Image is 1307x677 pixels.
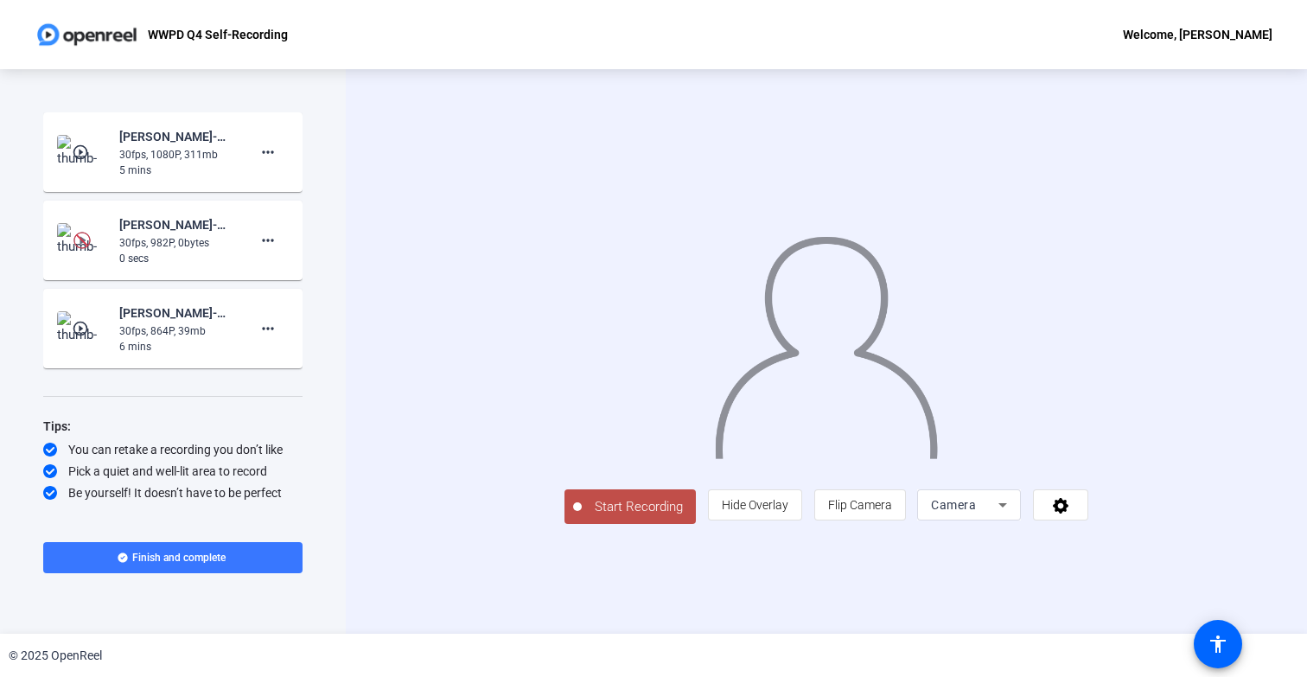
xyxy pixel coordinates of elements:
div: 30fps, 1080P, 311mb [119,147,235,163]
button: Hide Overlay [708,489,802,521]
div: Welcome, [PERSON_NAME] [1123,24,1272,45]
span: Camera [931,498,976,512]
div: You can retake a recording you don’t like [43,441,303,458]
div: Tips: [43,416,303,437]
div: Pick a quiet and well-lit area to record [43,463,303,480]
p: WWPD Q4 Self-Recording [148,24,288,45]
span: Finish and complete [132,551,226,565]
mat-icon: more_horiz [258,142,278,163]
img: thumb-nail [57,135,108,169]
img: thumb-nail [57,311,108,346]
img: Preview is unavailable [73,232,91,249]
button: Finish and complete [43,542,303,573]
div: Be yourself! It doesn’t have to be perfect [43,484,303,501]
mat-icon: play_circle_outline [72,320,92,337]
mat-icon: play_circle_outline [72,144,92,161]
img: thumb-nail [57,223,108,258]
div: 30fps, 864P, 39mb [119,323,235,339]
button: Flip Camera [814,489,906,521]
div: © 2025 OpenReel [9,647,102,665]
div: 0 secs [119,251,235,266]
button: Start Recording [564,489,696,524]
span: Hide Overlay [722,498,788,512]
mat-icon: more_horiz [258,318,278,339]
mat-icon: accessibility [1208,634,1228,655]
span: Flip Camera [828,498,892,512]
div: 5 mins [119,163,235,178]
div: [PERSON_NAME]-WWPD Q4-WWPD Q4 Self-Recording-1758676606696-screen [119,214,235,235]
div: [PERSON_NAME]-WWPD Q4-WWPD Q4 Self-Recording-1758674956323-screen [119,303,235,323]
div: 30fps, 982P, 0bytes [119,235,235,251]
div: [PERSON_NAME]-WWPD Q4-WWPD Q4 Self-Recording-1758676606696-webcam [119,126,235,147]
img: overlay [713,223,940,459]
div: 6 mins [119,339,235,354]
img: OpenReel logo [35,17,139,52]
span: Start Recording [582,497,696,517]
mat-icon: more_horiz [258,230,278,251]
